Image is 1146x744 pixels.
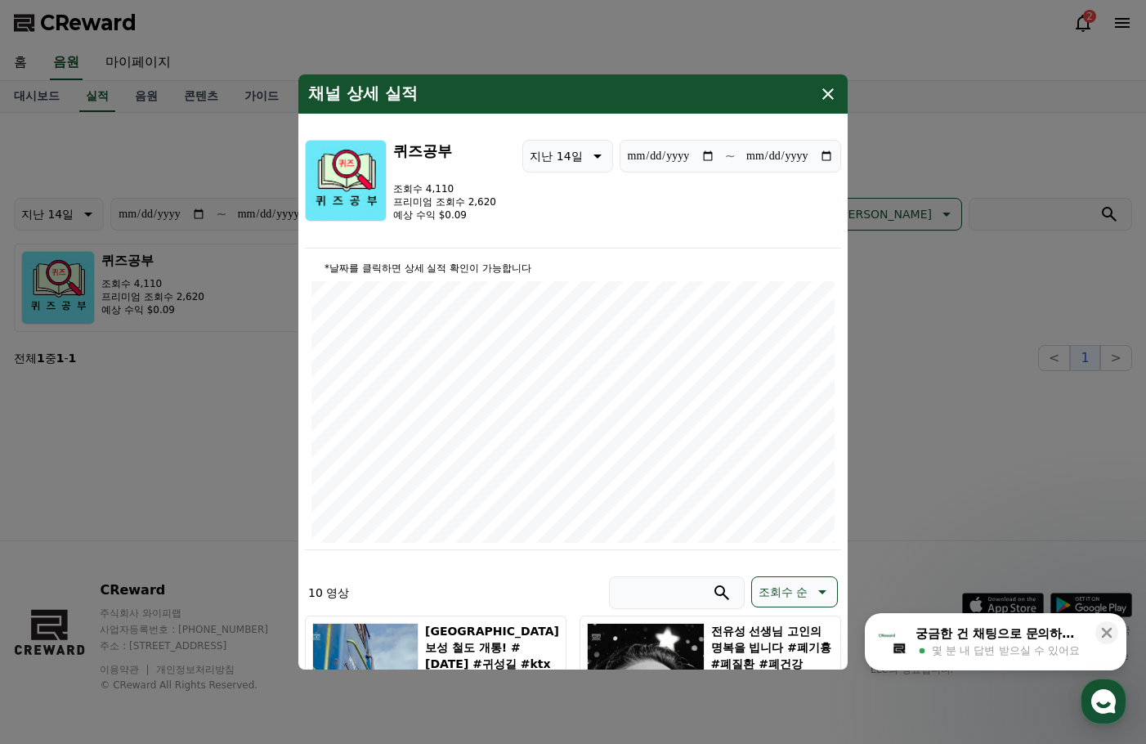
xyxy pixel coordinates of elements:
[298,74,848,670] div: modal
[759,580,808,603] p: 조회수 순
[211,518,314,559] a: 설정
[393,140,496,163] h3: 퀴즈공부
[51,543,61,556] span: 홈
[393,182,496,195] p: 조회수 4,110
[711,623,834,672] h5: 전유성 선생님 고인의 명복을 빕니다 #폐기흉 #폐질환 #폐건강
[522,140,612,173] button: 지난 14일
[530,145,582,168] p: 지난 14일
[308,84,418,104] h4: 채널 상세 실적
[308,585,349,601] p: 10 영상
[150,544,169,557] span: 대화
[311,262,835,275] p: *날짜를 클릭하면 상세 실적 확인이 가능합니다
[393,195,496,208] p: 프리미엄 조회수 2,620
[751,576,838,607] button: 조회수 순
[425,623,559,688] h5: [GEOGRAPHIC_DATA] 보성 철도 개통! #[DATE] #귀성길 #ktx #srt #무궁화호
[108,518,211,559] a: 대화
[393,208,496,222] p: 예상 수익 $0.09
[5,518,108,559] a: 홈
[725,146,736,166] p: ~
[253,543,272,556] span: 설정
[305,140,387,222] img: 퀴즈공부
